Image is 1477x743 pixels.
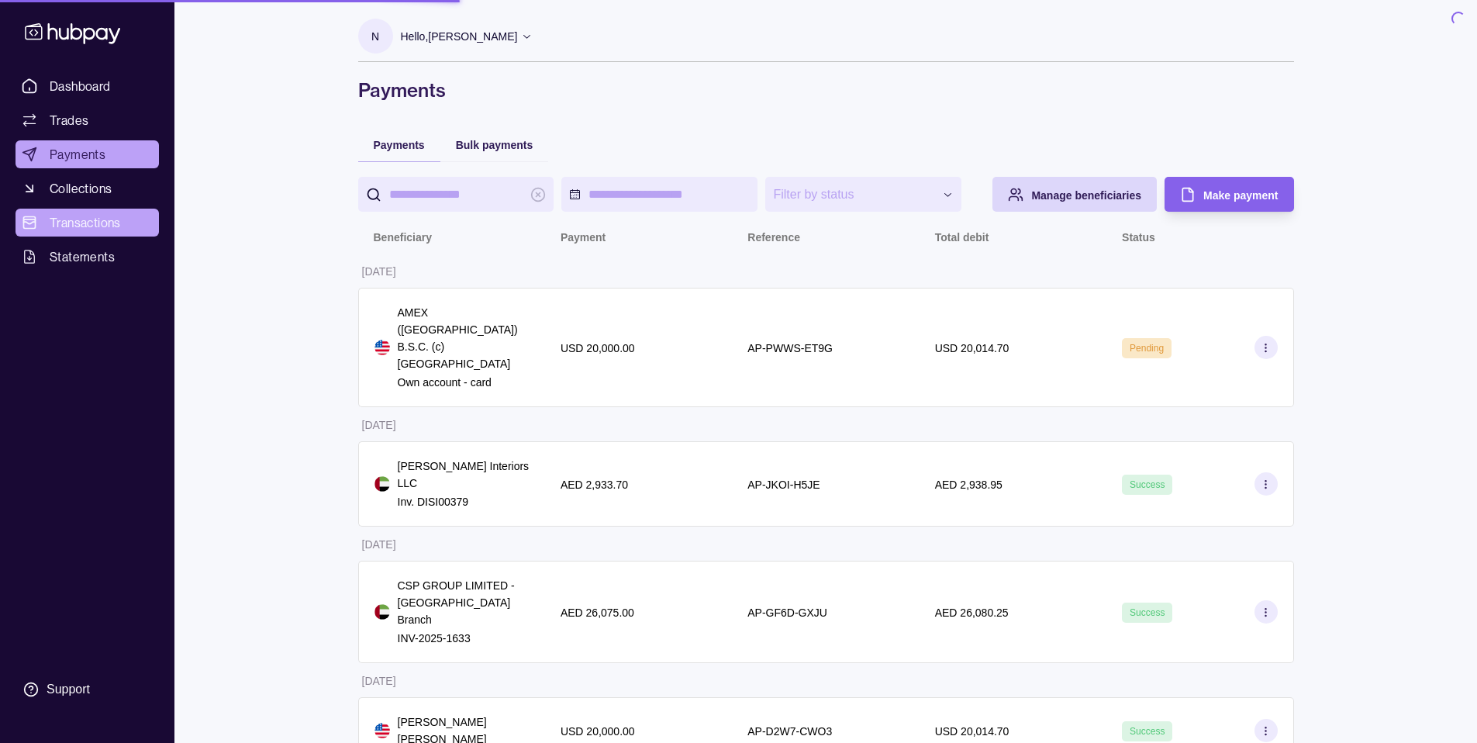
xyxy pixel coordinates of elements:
span: Payments [50,145,105,164]
span: Trades [50,111,88,130]
img: ae [374,604,390,620]
p: AMEX ([GEOGRAPHIC_DATA]) B.S.C. (c) [GEOGRAPHIC_DATA] [398,304,530,372]
p: Beneficiary [374,231,432,244]
button: Manage beneficiaries [992,177,1157,212]
span: Dashboard [50,77,111,95]
p: Total debit [935,231,989,244]
p: AED 26,075.00 [561,606,634,619]
span: Collections [50,179,112,198]
a: Dashboard [16,72,159,100]
p: [DATE] [362,675,396,687]
span: Success [1130,726,1165,737]
a: Support [16,673,159,706]
p: Status [1122,231,1155,244]
p: [DATE] [362,538,396,551]
span: Statements [50,247,115,266]
a: Transactions [16,209,159,237]
p: AP-JKOI-H5JE [747,479,820,491]
a: Payments [16,140,159,168]
p: Inv. DISI00379 [398,493,530,510]
p: Hello, [PERSON_NAME] [401,28,518,45]
a: Collections [16,175,159,202]
p: Own account - card [398,374,530,391]
div: Support [47,681,90,698]
p: AP-GF6D-GXJU [747,606,827,619]
input: search [389,177,523,212]
p: INV-2025-1633 [398,630,530,647]
p: CSP GROUP LIMITED - [GEOGRAPHIC_DATA] Branch [398,577,530,628]
p: AP-D2W7-CWO3 [747,725,832,738]
h1: Payments [358,78,1294,102]
a: Trades [16,106,159,134]
p: [DATE] [362,265,396,278]
p: AED 2,938.95 [935,479,1002,491]
p: Reference [747,231,800,244]
span: Transactions [50,213,121,232]
span: Payments [374,139,425,151]
img: us [374,340,390,355]
span: Make payment [1203,189,1278,202]
p: [DATE] [362,419,396,431]
p: [PERSON_NAME] Interiors LLC [398,458,530,492]
img: ae [374,476,390,492]
img: us [374,723,390,738]
p: AED 26,080.25 [935,606,1009,619]
span: Bulk payments [456,139,533,151]
span: Manage beneficiaries [1031,189,1141,202]
p: Payment [561,231,606,244]
p: AP-PWWS-ET9G [747,342,833,354]
button: Make payment [1165,177,1293,212]
p: AED 2,933.70 [561,479,628,491]
a: Statements [16,243,159,271]
p: USD 20,014.70 [935,342,1009,354]
p: USD 20,000.00 [561,342,635,354]
p: N [371,28,379,45]
span: Success [1130,479,1165,490]
span: Pending [1130,343,1164,354]
p: USD 20,014.70 [935,725,1009,738]
span: Success [1130,607,1165,618]
p: USD 20,000.00 [561,725,635,738]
